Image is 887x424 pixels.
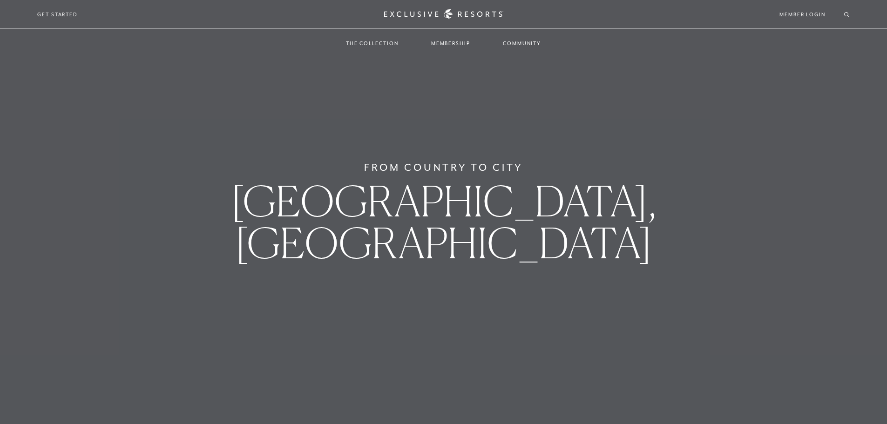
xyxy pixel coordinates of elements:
[494,30,550,57] a: Community
[364,160,523,175] h6: From Country to City
[337,30,408,57] a: The Collection
[37,10,78,19] a: Get Started
[231,175,656,268] span: [GEOGRAPHIC_DATA], [GEOGRAPHIC_DATA]
[779,10,826,19] a: Member Login
[422,30,480,57] a: Membership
